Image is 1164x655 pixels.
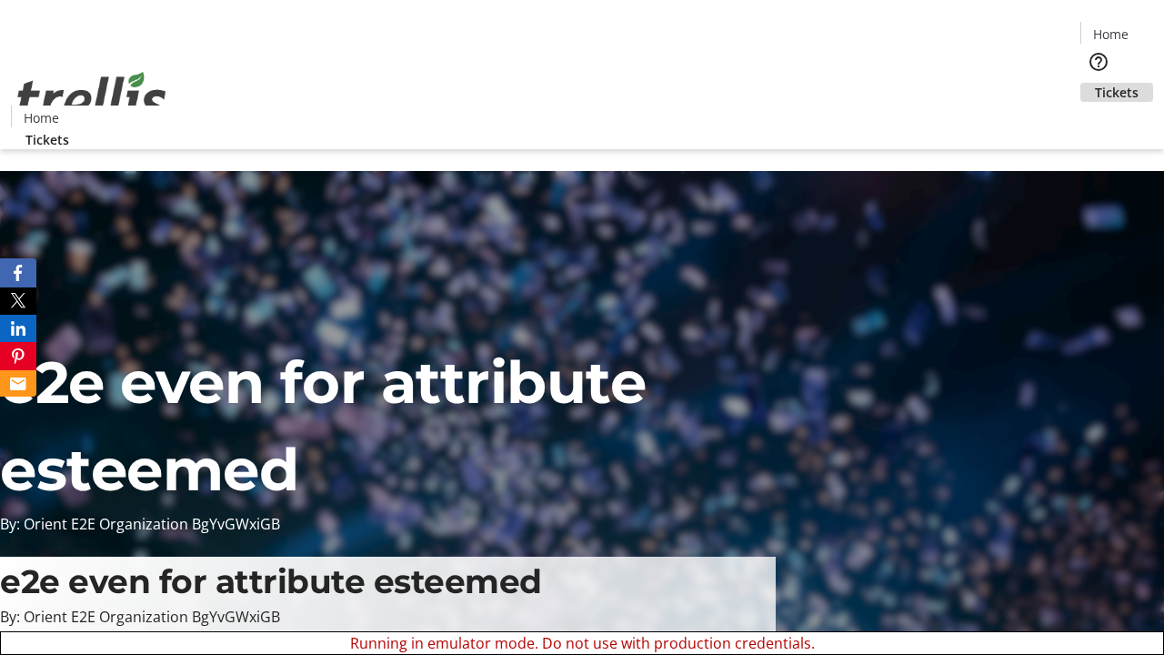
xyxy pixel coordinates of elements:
span: Home [1093,25,1129,44]
button: Help [1080,44,1117,80]
span: Home [24,108,59,127]
a: Home [1081,25,1139,44]
img: Orient E2E Organization BgYvGWxiGB's Logo [11,52,173,143]
a: Tickets [1080,83,1153,102]
button: Cart [1080,102,1117,138]
span: Tickets [1095,83,1139,102]
a: Tickets [11,130,84,149]
span: Tickets [25,130,69,149]
a: Home [12,108,70,127]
